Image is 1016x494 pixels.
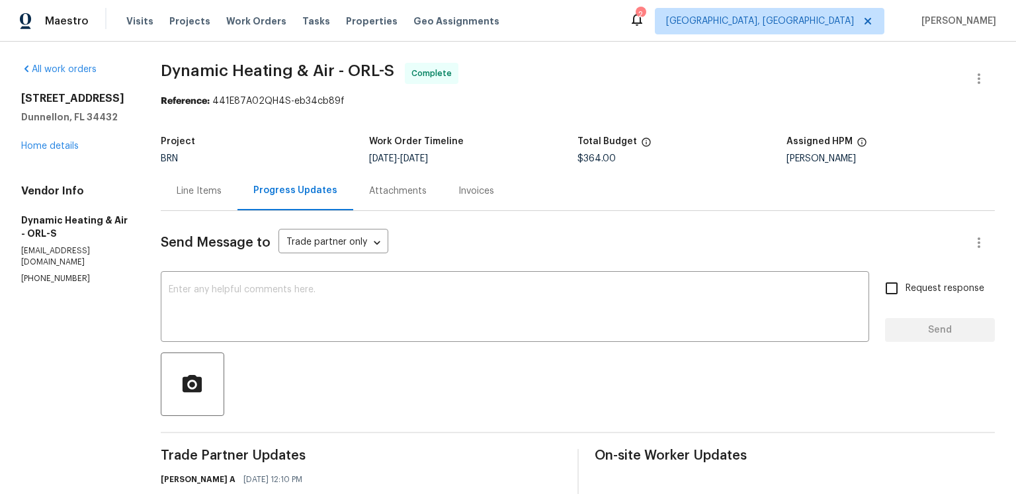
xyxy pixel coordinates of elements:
span: On-site Worker Updates [595,449,995,462]
div: 441E87A02QH4S-eb34cb89f [161,95,995,108]
span: Complete [411,67,457,80]
span: Request response [906,282,984,296]
div: Progress Updates [253,184,337,197]
span: [DATE] 12:10 PM [243,473,302,486]
div: Trade partner only [278,232,388,254]
span: Dynamic Heating & Air - ORL-S [161,63,394,79]
span: Trade Partner Updates [161,449,562,462]
span: Properties [346,15,398,28]
h2: [STREET_ADDRESS] [21,92,129,105]
h5: Total Budget [577,137,637,146]
p: [EMAIL_ADDRESS][DOMAIN_NAME] [21,245,129,268]
h5: Dynamic Heating & Air - ORL-S [21,214,129,240]
div: 2 [636,8,645,21]
h6: [PERSON_NAME] A [161,473,235,486]
span: The total cost of line items that have been proposed by Opendoor. This sum includes line items th... [641,137,652,154]
span: [GEOGRAPHIC_DATA], [GEOGRAPHIC_DATA] [666,15,854,28]
span: Visits [126,15,153,28]
span: Work Orders [226,15,286,28]
span: Geo Assignments [413,15,499,28]
h5: Dunnellon, FL 34432 [21,110,129,124]
span: - [369,154,428,163]
span: Send Message to [161,236,271,249]
p: [PHONE_NUMBER] [21,273,129,284]
a: All work orders [21,65,97,74]
div: Invoices [458,185,494,198]
h4: Vendor Info [21,185,129,198]
span: Maestro [45,15,89,28]
b: Reference: [161,97,210,106]
div: Line Items [177,185,222,198]
h5: Project [161,137,195,146]
span: [DATE] [369,154,397,163]
div: [PERSON_NAME] [786,154,995,163]
a: Home details [21,142,79,151]
span: The hpm assigned to this work order. [857,137,867,154]
div: Attachments [369,185,427,198]
span: BRN [161,154,178,163]
h5: Work Order Timeline [369,137,464,146]
span: Tasks [302,17,330,26]
h5: Assigned HPM [786,137,853,146]
span: Projects [169,15,210,28]
span: [DATE] [400,154,428,163]
span: $364.00 [577,154,616,163]
span: [PERSON_NAME] [916,15,996,28]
